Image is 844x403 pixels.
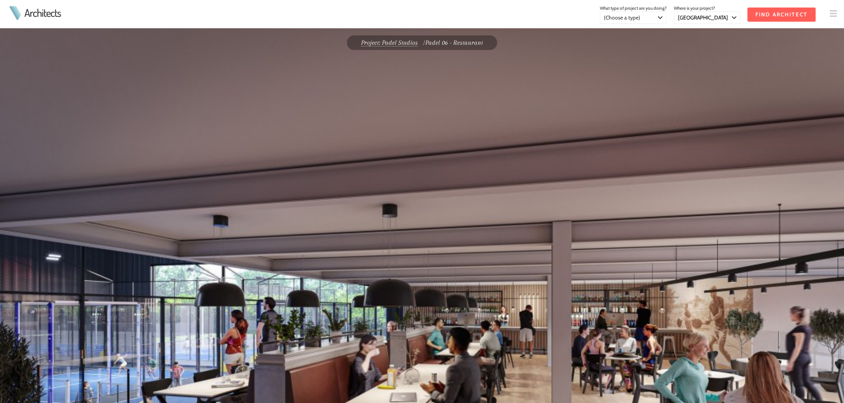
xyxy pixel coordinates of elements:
span: Where is your project? [674,5,715,11]
a: Architects [24,8,61,18]
input: Find Architect [747,8,816,22]
div: Padel 06 - Restaurant [347,35,497,50]
img: Architects [7,6,23,20]
span: / [423,39,425,46]
a: Project: Padel Studios [361,39,418,46]
span: What type of project are you doing? [600,5,667,11]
